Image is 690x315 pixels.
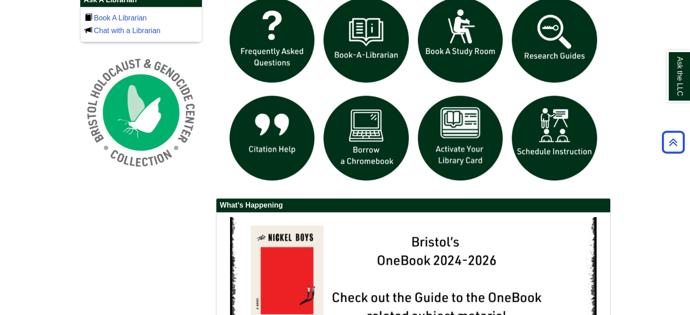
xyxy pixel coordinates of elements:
h2: What's Happening [216,199,610,213]
img: citation help icon links to citation help guide page [225,91,319,185]
img: Holocaust and Genocide Collection [80,51,202,174]
img: Borrow a chromebook icon links to the borrow a chromebook web page [319,91,413,185]
a: Back to Top [659,136,688,148]
img: activate Library Card icon links to form to activate student ID into library card [413,91,508,185]
a: Book A Librarian [94,14,147,22]
img: For faculty. Schedule Library Instruction icon links to form. [507,91,602,185]
a: Chat with a Librarian [94,27,161,34]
